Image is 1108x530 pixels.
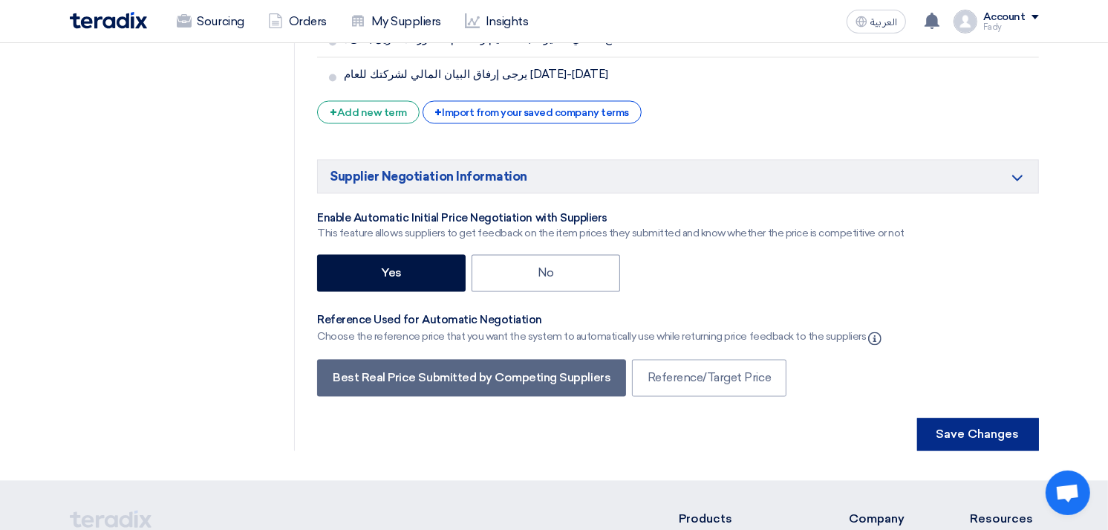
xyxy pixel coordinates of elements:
div: Fady [983,23,1039,31]
a: Orders [256,5,339,38]
div: This feature allows suppliers to get feedback on the item prices they submitted and know whether ... [317,225,905,241]
input: Write here a term for your RFx (Optional) [344,60,1032,88]
div: Open chat [1046,471,1090,515]
label: Reference/Target Price [632,359,786,396]
label: Best Real Price Submitted by Competing Suppliers [317,359,626,396]
button: العربية [847,10,906,33]
span: + [435,106,443,120]
h5: Supplier Negotiation Information [317,159,1038,193]
div: Choose the reference price that you want the system to automatically use while returning price fe... [317,328,884,346]
span: العربية [870,17,897,28]
button: Save Changes [917,418,1039,450]
img: profile_test.png [954,10,977,33]
li: Products [679,510,804,528]
div: Add new term [317,100,420,123]
li: Company [849,510,926,528]
div: Enable Automatic Initial Price Negotiation with Suppliers [317,211,905,226]
a: Insights [453,5,540,38]
a: My Suppliers [339,5,453,38]
div: Import from your saved company terms [423,100,642,123]
li: Resources [971,510,1039,528]
span: + [330,106,337,120]
div: Account [983,11,1026,24]
div: Reference Used for Automatic Negotiation [317,313,884,328]
label: Yes [317,254,466,291]
img: Teradix logo [70,12,147,29]
label: No [472,254,620,291]
a: Sourcing [165,5,256,38]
